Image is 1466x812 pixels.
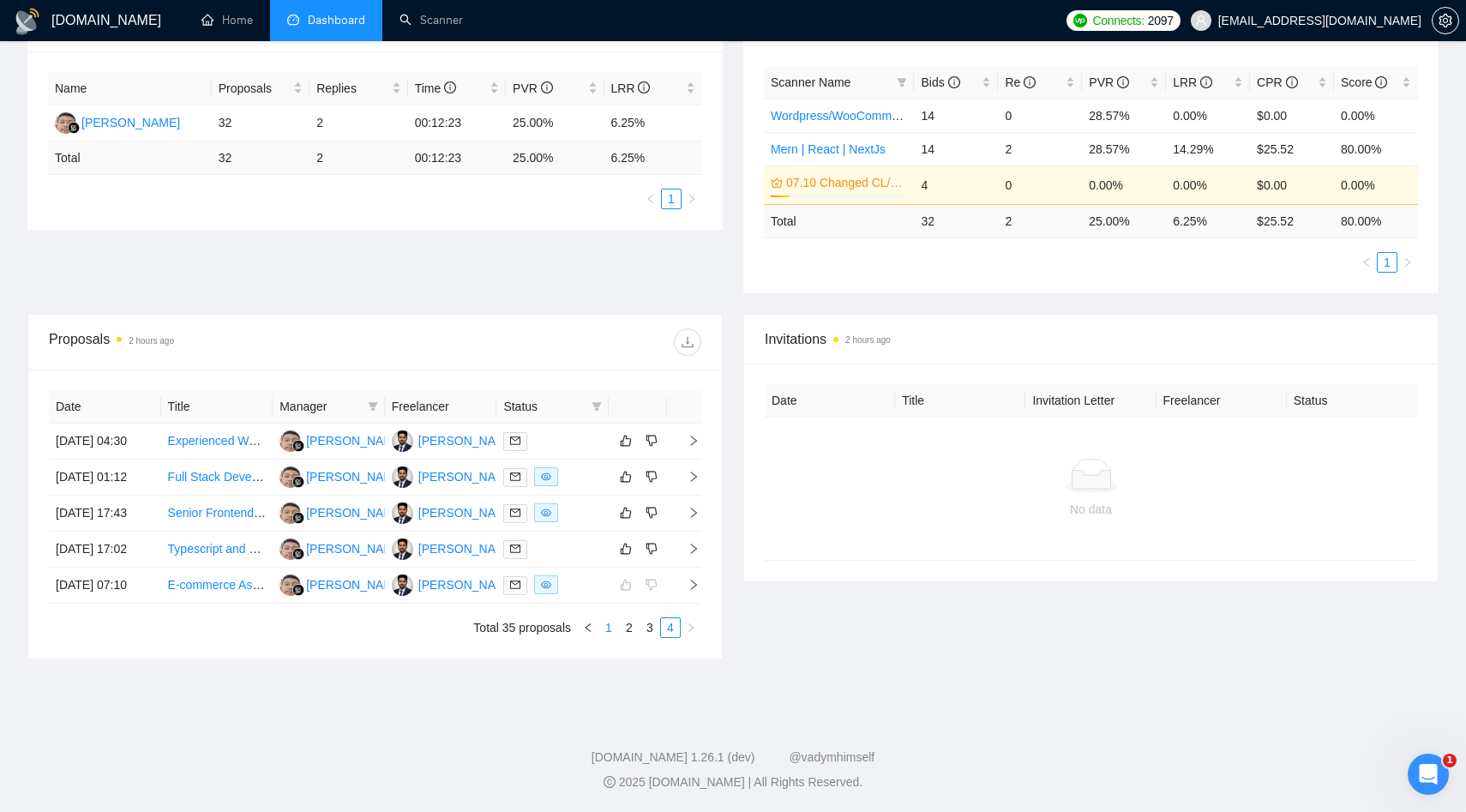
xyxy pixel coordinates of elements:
span: info-circle [638,81,650,93]
li: 4 [660,617,681,638]
td: $25.52 [1250,132,1334,165]
td: 0.00% [1334,99,1418,132]
button: right [681,617,701,638]
span: right [674,471,700,483]
a: NS[PERSON_NAME] [279,469,405,483]
button: dislike [641,466,662,487]
img: gigradar-bm.png [292,440,304,452]
span: LRR [1173,75,1212,89]
span: right [687,194,697,204]
li: Previous Page [1356,252,1377,273]
td: 25.00% [506,105,604,141]
span: right [686,623,696,633]
td: 25.00 % [1082,204,1166,238]
span: dislike [646,542,658,556]
div: [PERSON_NAME] [418,467,517,486]
li: Next Page [682,189,702,209]
span: right [674,507,700,519]
span: Manager [279,397,361,416]
span: info-circle [1286,76,1298,88]
th: Date [49,390,161,424]
button: dislike [641,502,662,523]
td: Full Stack Developer for Multi-Client App with Node, Nest, NX and Next [161,460,273,496]
span: info-circle [1024,76,1036,88]
span: mail [510,508,520,518]
img: gigradar-bm.png [292,476,304,488]
img: KT [392,538,413,560]
a: NS[PERSON_NAME] [279,433,405,447]
span: copyright [604,776,616,788]
td: $0.00 [1250,99,1334,132]
th: Title [161,390,273,424]
span: Bids [921,75,959,89]
img: KT [392,430,413,452]
img: NS [55,112,76,134]
th: Freelancer [1157,384,1287,418]
td: E-commerce Assistant for WooCommerce Store [161,568,273,604]
span: dashboard [287,14,299,26]
img: NS [279,574,301,596]
div: [PERSON_NAME] [418,575,517,594]
td: 25.00 % [506,141,604,175]
div: [PERSON_NAME] [306,539,405,558]
span: filter [897,77,907,87]
a: E-commerce Assistant for WooCommerce Store [168,578,424,592]
a: 1 [662,189,681,208]
span: PVR [513,81,553,95]
span: info-circle [1117,76,1129,88]
td: 14 [914,132,998,165]
a: setting [1432,14,1459,27]
span: 2097 [1148,11,1174,30]
img: logo [14,8,41,35]
img: upwork-logo.png [1073,14,1087,27]
th: Proposals [212,72,309,105]
div: [PERSON_NAME] [418,539,517,558]
td: 80.00% [1334,132,1418,165]
li: Previous Page [640,189,661,209]
td: 32 [914,204,998,238]
a: Senior Frontend Developer Needed: Tailwind, Storybook, React/Next.js/HTML [168,506,581,520]
span: dislike [646,470,658,484]
div: Proposals [49,328,376,356]
td: 6.25 % [1166,204,1250,238]
td: 2 [309,141,407,175]
span: info-circle [541,81,553,93]
button: like [616,538,636,559]
td: 0 [998,165,1082,204]
a: KT[PERSON_NAME] [392,469,517,483]
td: [DATE] 17:02 [49,532,161,568]
span: eye [541,472,551,482]
img: NS [279,502,301,524]
span: Proposals [219,79,290,98]
button: left [1356,252,1377,273]
time: 2 hours ago [129,336,174,346]
td: Total [48,141,212,175]
img: gigradar-bm.png [292,584,304,596]
span: Status [503,397,585,416]
td: 32 [212,141,309,175]
img: KT [392,574,413,596]
th: Name [48,72,212,105]
span: like [620,470,632,484]
span: Score [1341,75,1387,89]
button: right [682,189,702,209]
span: dislike [646,434,658,448]
span: download [675,335,700,349]
div: [PERSON_NAME] [418,431,517,450]
a: [DOMAIN_NAME] 1.26.1 (dev) [592,750,755,764]
td: Total [764,204,914,238]
a: NS[PERSON_NAME] [279,505,405,519]
a: 07.10 Changed CL/KWs for [PERSON_NAME] [786,173,904,192]
button: like [616,466,636,487]
a: KT[PERSON_NAME] [392,433,517,447]
a: KT[PERSON_NAME] [392,541,517,555]
span: filter [588,394,605,419]
button: right [1397,252,1418,273]
a: 3 [640,618,659,637]
td: 6.25 % [604,141,703,175]
img: KT [392,502,413,524]
img: gigradar-bm.png [68,122,80,134]
time: 2 hours ago [845,335,891,345]
td: [DATE] 07:10 [49,568,161,604]
td: [DATE] 01:12 [49,460,161,496]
